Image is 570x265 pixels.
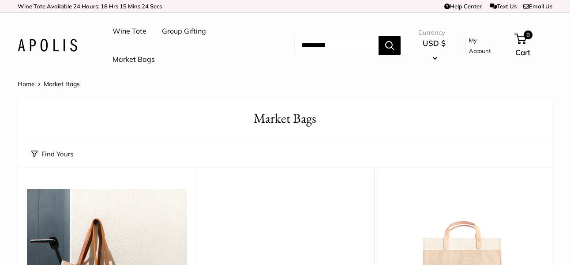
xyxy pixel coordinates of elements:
a: Email Us [523,3,552,10]
a: 0 Cart [515,31,552,60]
span: Hrs [109,3,118,10]
span: USD $ [423,38,446,48]
span: 18 [101,3,108,10]
a: Group Gifting [162,25,206,38]
span: Mins [128,3,140,10]
button: Search [379,36,401,55]
img: Apolis [18,39,77,52]
span: Currency [418,26,450,39]
span: Cart [515,48,530,57]
a: My Account [469,35,500,57]
span: 24 [142,3,149,10]
h1: Market Bags [31,109,539,128]
a: Text Us [490,3,517,10]
span: Market Bags [44,80,80,88]
a: Home [18,80,35,88]
button: USD $ [418,36,450,64]
a: Market Bags [112,53,155,66]
span: 0 [523,30,532,39]
input: Search... [294,36,379,55]
span: 15 [120,3,127,10]
span: Secs [150,3,162,10]
a: Wine Tote [112,25,146,38]
nav: Breadcrumb [18,78,80,90]
a: Help Center [444,3,482,10]
button: Find Yours [31,148,73,160]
